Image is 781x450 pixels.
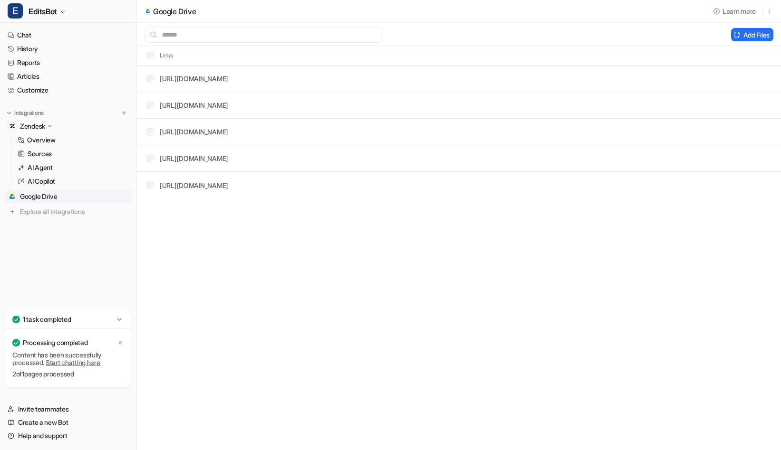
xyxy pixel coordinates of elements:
[27,135,56,145] p: Overview
[12,351,124,366] p: Content has been successfully processed.
[4,108,47,118] button: Integrations
[14,147,133,160] a: Sources
[12,370,124,378] p: 2 of 1 pages processed
[4,403,133,416] a: Invite teammates
[4,429,133,442] a: Help and support
[10,194,15,199] img: Google Drive
[4,70,133,83] a: Articles
[731,28,773,41] button: Add Files
[4,205,133,218] a: Explore all integrations
[4,190,133,203] a: Google DriveGoogle Drive
[146,9,150,13] img: google_drive icon
[20,204,129,219] span: Explore all integrations
[4,56,133,69] a: Reports
[153,7,196,16] p: Google Drive
[28,163,53,172] p: AI Agent
[14,161,133,174] a: AI Agent
[23,315,71,324] p: 1 task completed
[139,50,174,61] th: Links
[4,28,133,42] a: Chat
[8,3,23,19] span: E
[8,207,17,216] img: explore all integrations
[4,42,133,56] a: History
[121,110,127,116] img: menu_add.svg
[160,181,228,189] a: [URL][DOMAIN_NAME]
[29,5,57,18] span: EditsBot
[20,122,45,131] p: Zendesk
[4,84,133,97] a: Customize
[14,133,133,147] a: Overview
[160,128,228,136] a: [URL][DOMAIN_NAME]
[46,358,100,366] a: Start chatting here
[723,6,756,16] span: Learn more
[10,123,15,129] img: Zendesk
[709,3,761,19] button: Learn more
[4,416,133,429] a: Create a new Bot
[6,110,12,116] img: expand menu
[20,192,58,201] span: Google Drive
[160,101,228,109] a: [URL][DOMAIN_NAME]
[23,338,87,347] p: Processing completed
[14,109,44,117] p: Integrations
[28,177,55,186] p: AI Copilot
[160,154,228,162] a: [URL][DOMAIN_NAME]
[160,75,228,83] a: [URL][DOMAIN_NAME]
[14,175,133,188] a: AI Copilot
[28,149,52,159] p: Sources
